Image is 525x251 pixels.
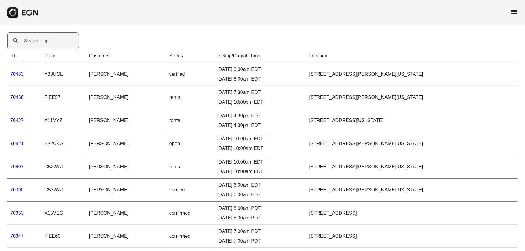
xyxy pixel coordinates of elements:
td: [STREET_ADDRESS][PERSON_NAME][US_STATE] [306,132,518,155]
span: menu [511,8,518,15]
td: FIEE60 [42,225,86,248]
td: [PERSON_NAME] [86,132,166,155]
td: [STREET_ADDRESS][US_STATE] [306,109,518,132]
div: [DATE] 8:00am PDT [217,205,303,212]
td: [PERSON_NAME] [86,86,166,109]
th: Pickup/Dropoff Time [214,49,306,63]
a: 70421 [10,141,24,146]
td: G52WAT [42,155,86,179]
div: [DATE] 10:00pm EDT [217,99,303,106]
td: open [166,132,214,155]
td: [PERSON_NAME] [86,225,166,248]
td: [PERSON_NAME] [86,155,166,179]
div: [DATE] 4:30pm EDT [217,122,303,129]
div: [DATE] 8:00am EDT [217,75,303,83]
div: [DATE] 7:00am PDT [217,237,303,245]
th: Location [306,49,518,63]
div: [DATE] 8:00am EDT [217,66,303,73]
td: verified [166,179,214,202]
label: Search Trips [24,37,51,44]
td: confirmed [166,202,214,225]
div: [DATE] 10:00am EDT [217,168,303,175]
a: 70438 [10,95,24,100]
td: confirmed [166,225,214,248]
td: rental [166,155,214,179]
a: 70390 [10,187,24,192]
td: [PERSON_NAME] [86,202,166,225]
td: B82UKG [42,132,86,155]
div: [DATE] 7:00am PDT [217,228,303,235]
div: [DATE] 4:30pm EDT [217,112,303,119]
th: Plate [42,49,86,63]
div: [DATE] 10:00am EDT [217,145,303,152]
a: 70353 [10,210,24,216]
div: [DATE] 7:30am EDT [217,89,303,96]
div: [DATE] 6:00am EDT [217,182,303,189]
td: rental [166,109,214,132]
a: 70427 [10,118,24,123]
th: Status [166,49,214,63]
td: verified [166,63,214,86]
div: [DATE] 10:00am EDT [217,158,303,166]
td: [STREET_ADDRESS] [306,225,518,248]
td: FIEE57 [42,86,86,109]
th: ID [7,49,42,63]
td: [STREET_ADDRESS][PERSON_NAME][US_STATE] [306,63,518,86]
a: 70483 [10,72,24,77]
div: [DATE] 6:00am EDT [217,191,303,198]
td: Y38UGL [42,63,86,86]
a: 70347 [10,234,24,239]
td: X15VEG [42,202,86,225]
td: G53WAT [42,179,86,202]
td: [PERSON_NAME] [86,109,166,132]
td: [STREET_ADDRESS][PERSON_NAME][US_STATE] [306,179,518,202]
td: [PERSON_NAME] [86,179,166,202]
div: [DATE] 8:00am PDT [217,214,303,222]
td: rental [166,86,214,109]
th: Customer [86,49,166,63]
div: [DATE] 10:00am EDT [217,135,303,142]
td: [STREET_ADDRESS] [306,202,518,225]
td: X11VYZ [42,109,86,132]
td: [STREET_ADDRESS][PERSON_NAME][US_STATE] [306,155,518,179]
td: [PERSON_NAME] [86,63,166,86]
td: [STREET_ADDRESS][PERSON_NAME][US_STATE] [306,86,518,109]
a: 70407 [10,164,24,169]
